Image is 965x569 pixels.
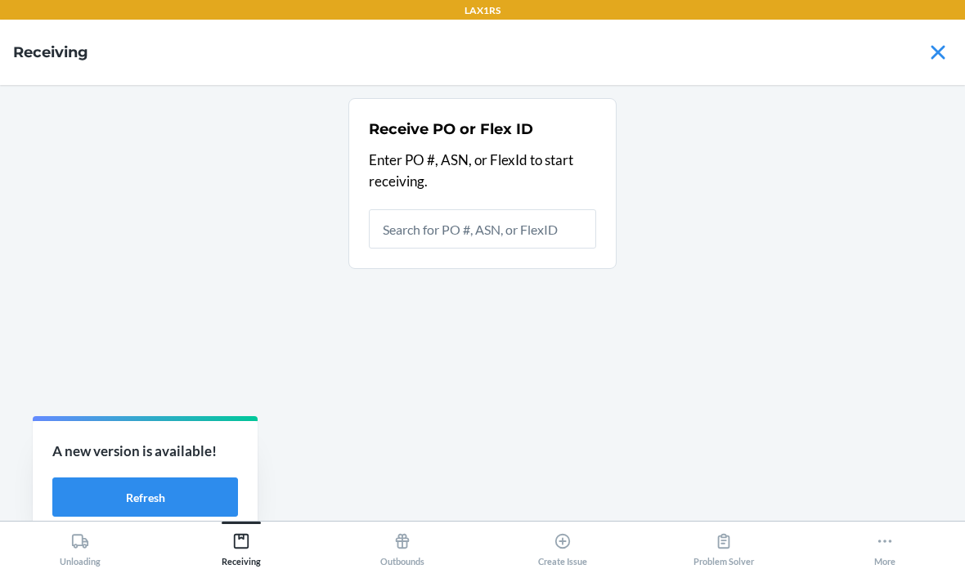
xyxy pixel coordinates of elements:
div: Problem Solver [693,526,754,567]
div: Receiving [222,526,261,567]
button: Problem Solver [644,522,805,567]
h2: Receive PO or Flex ID [369,119,533,140]
p: Enter PO #, ASN, or FlexId to start receiving. [369,150,596,191]
div: More [874,526,895,567]
button: Create Issue [482,522,644,567]
div: Unloading [60,526,101,567]
button: Outbounds [321,522,482,567]
button: More [804,522,965,567]
p: LAX1RS [465,3,500,18]
div: Create Issue [538,526,587,567]
p: A new version is available! [52,441,238,462]
input: Search for PO #, ASN, or FlexID [369,209,596,249]
div: Outbounds [380,526,424,567]
button: Receiving [161,522,322,567]
button: Refresh [52,477,238,517]
h4: Receiving [13,42,88,63]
